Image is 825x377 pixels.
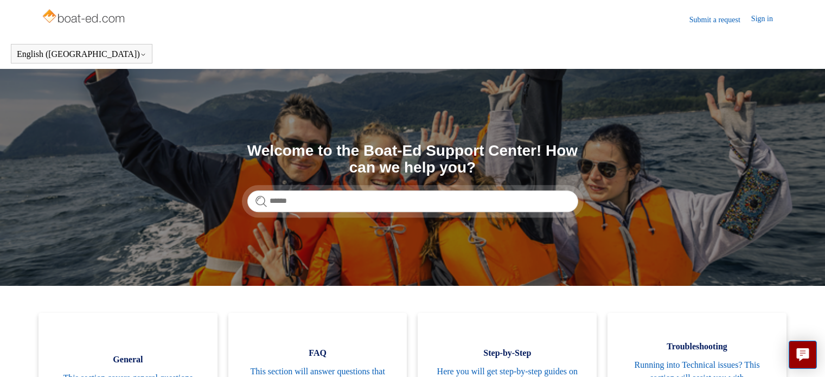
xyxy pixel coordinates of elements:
img: Boat-Ed Help Center home page [41,7,127,28]
span: FAQ [245,347,391,360]
a: Sign in [751,13,784,26]
span: Troubleshooting [624,340,770,353]
h1: Welcome to the Boat-Ed Support Center! How can we help you? [247,143,578,176]
span: General [55,353,201,366]
a: Submit a request [689,14,751,25]
span: Step-by-Step [434,347,580,360]
button: English ([GEOGRAPHIC_DATA]) [17,49,146,59]
button: Live chat [789,341,817,369]
input: Search [247,190,578,212]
